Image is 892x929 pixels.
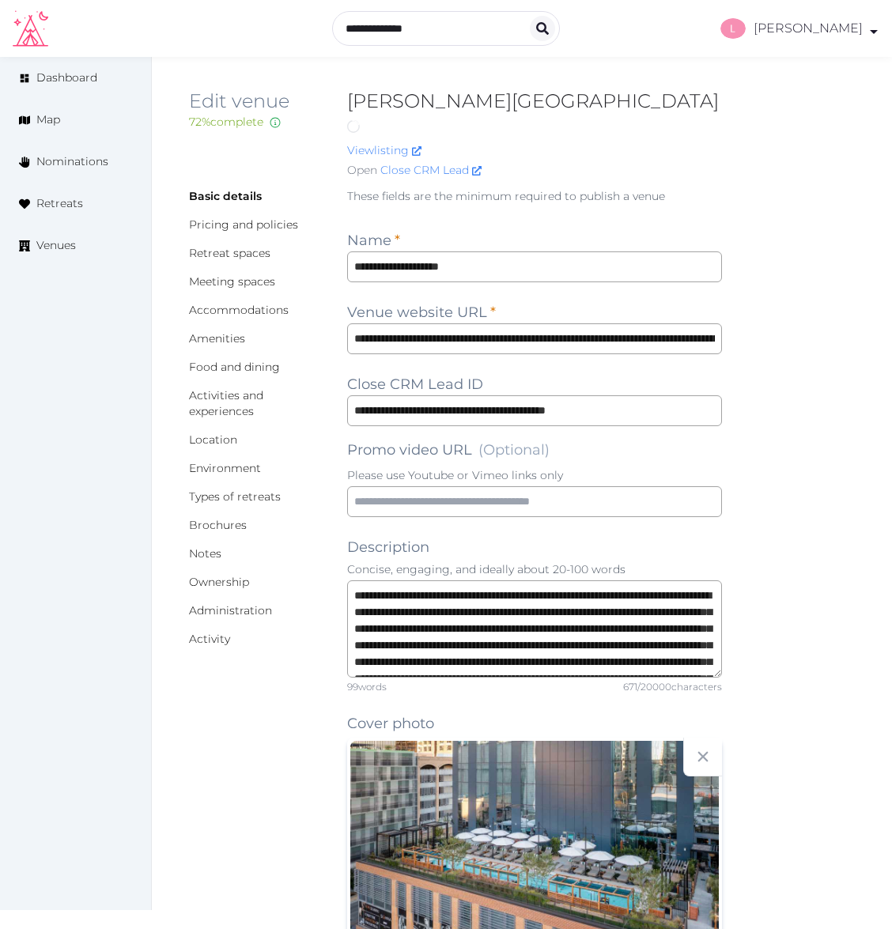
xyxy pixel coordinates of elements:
span: Venues [36,237,76,254]
a: Amenities [189,331,245,346]
p: These fields are the minimum required to publish a venue [347,188,721,204]
p: Concise, engaging, and ideally about 20-100 words [347,561,721,577]
span: Map [36,111,60,128]
a: Activities and experiences [189,388,263,418]
a: Environment [189,461,261,475]
a: Location [189,432,237,447]
a: Brochures [189,518,247,532]
span: Nominations [36,153,108,170]
label: Description [347,536,429,558]
a: Retreat spaces [189,246,270,260]
span: Dashboard [36,70,97,86]
a: Accommodations [189,303,289,317]
label: Cover photo [347,712,434,735]
span: Retreats [36,195,83,212]
a: Notes [189,546,221,561]
a: Ownership [189,575,249,589]
a: Types of retreats [189,489,281,504]
label: Name [347,229,400,251]
label: Venue website URL [347,301,496,323]
a: Administration [189,603,272,617]
a: Food and dining [189,360,280,374]
div: 99 words [347,681,387,693]
a: Viewlisting [347,143,421,157]
label: Close CRM Lead ID [347,373,483,395]
h2: [PERSON_NAME][GEOGRAPHIC_DATA] [347,89,721,139]
div: 671 / 20000 characters [623,681,722,693]
p: Please use Youtube or Vimeo links only [347,467,721,483]
a: [PERSON_NAME] [709,18,879,39]
span: (Optional) [478,441,550,459]
a: Pricing and policies [189,217,298,232]
span: 72 % complete [189,115,263,129]
span: Open [347,162,377,179]
a: Meeting spaces [189,274,275,289]
a: Activity [189,632,230,646]
h2: Edit venue [189,89,322,114]
label: Promo video URL [347,439,550,461]
a: Close CRM Lead [380,162,482,179]
a: Basic details [189,189,262,203]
